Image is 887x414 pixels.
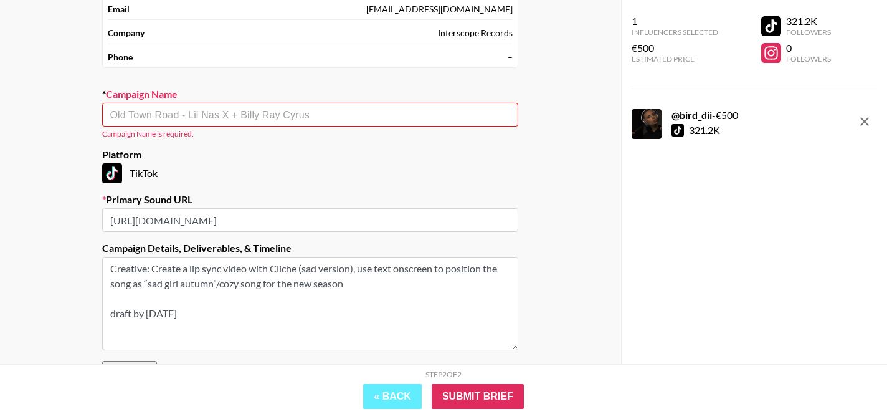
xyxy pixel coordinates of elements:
[852,109,877,134] button: remove
[671,109,712,121] strong: @ bird_dii
[108,4,130,15] strong: Email
[363,384,422,409] button: « Back
[110,108,511,122] input: Old Town Road - Lil Nas X + Billy Ray Cyrus
[102,163,518,183] div: TikTok
[102,163,122,183] img: TikTok
[632,42,718,54] div: €500
[632,54,718,64] div: Estimated Price
[432,384,524,409] input: Submit Brief
[102,242,518,254] label: Campaign Details, Deliverables, & Timeline
[102,148,518,161] label: Platform
[108,27,145,39] strong: Company
[786,42,831,54] div: 0
[108,52,133,63] strong: Phone
[632,15,718,27] div: 1
[786,27,831,37] div: Followers
[786,15,831,27] div: 321.2K
[102,129,518,138] div: Campaign Name is required.
[786,54,831,64] div: Followers
[671,109,738,122] div: - € 500
[102,88,518,100] label: Campaign Name
[438,27,513,39] div: Interscope Records
[425,370,462,379] div: Step 2 of 2
[102,208,518,232] input: https://www.tiktok.com/music/Old-Town-Road-6683330941219244813
[102,193,518,206] label: Primary Sound URL
[689,124,720,137] div: 321.2K
[632,27,718,37] div: Influencers Selected
[508,52,513,63] div: –
[366,4,513,15] div: [EMAIL_ADDRESS][DOMAIN_NAME]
